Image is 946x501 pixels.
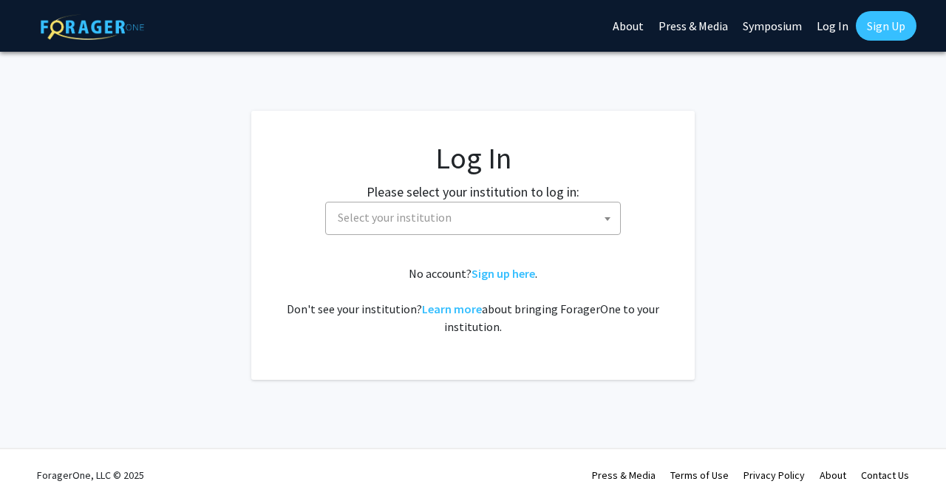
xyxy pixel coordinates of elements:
a: Privacy Policy [743,468,805,482]
a: Learn more about bringing ForagerOne to your institution [422,301,482,316]
a: Terms of Use [670,468,729,482]
label: Please select your institution to log in: [367,182,579,202]
img: ForagerOne Logo [41,14,144,40]
h1: Log In [281,140,665,176]
span: Select your institution [332,202,620,233]
span: Select your institution [338,210,452,225]
a: Contact Us [861,468,909,482]
a: Press & Media [592,468,656,482]
a: Sign up here [472,266,535,281]
div: ForagerOne, LLC © 2025 [37,449,144,501]
span: Select your institution [325,202,621,235]
a: Sign Up [856,11,916,41]
div: No account? . Don't see your institution? about bringing ForagerOne to your institution. [281,265,665,335]
a: About [820,468,846,482]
